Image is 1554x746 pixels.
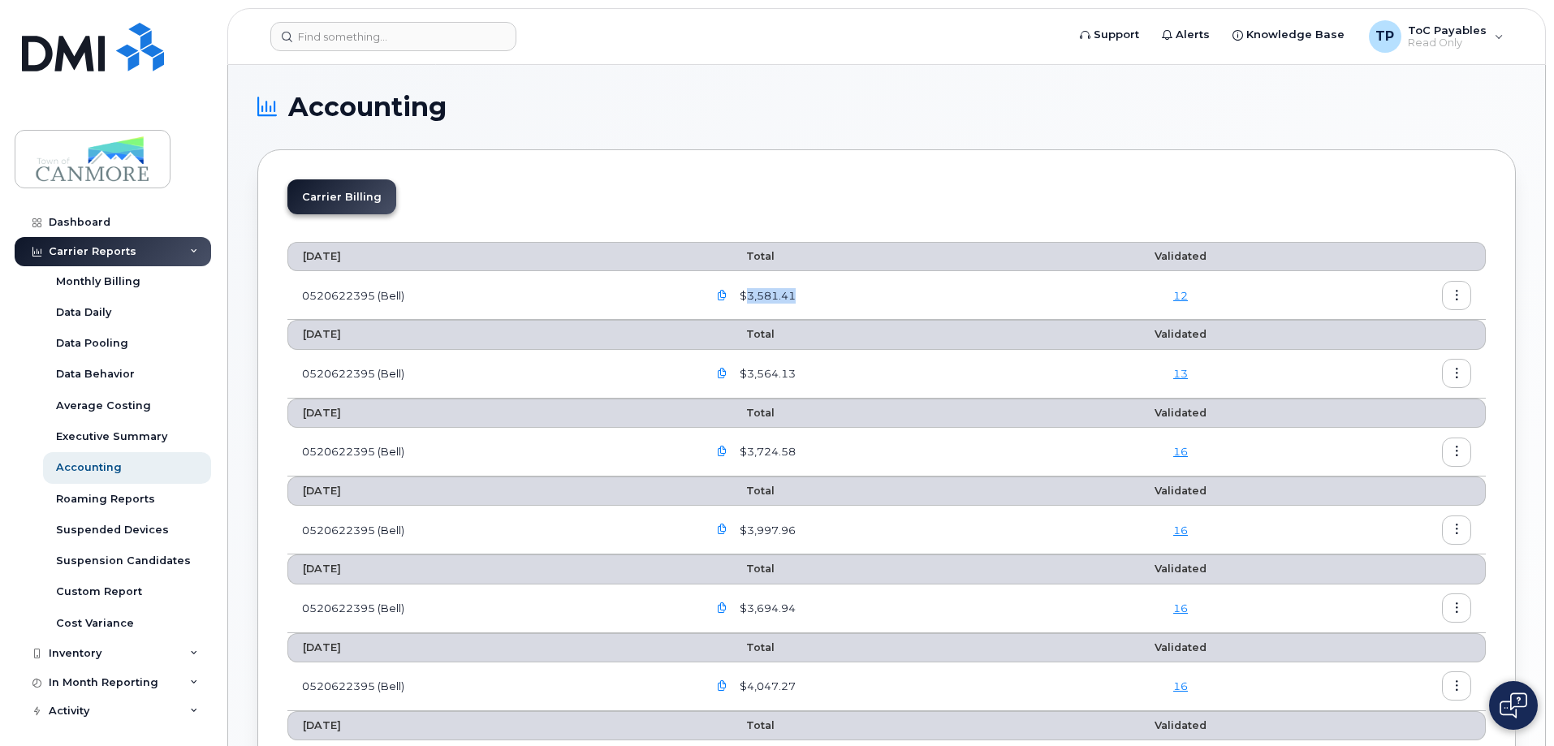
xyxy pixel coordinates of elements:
span: Total [707,563,775,575]
th: [DATE] [287,320,693,349]
a: 16 [1173,679,1188,692]
th: Validated [1055,711,1306,740]
span: Accounting [288,95,447,119]
a: 12 [1173,289,1188,302]
th: [DATE] [287,554,693,584]
span: Total [707,719,775,731]
span: $4,047.27 [736,679,796,694]
span: Total [707,250,775,262]
th: Validated [1055,476,1306,506]
th: Validated [1055,399,1306,428]
td: 0520622395 (Bell) [287,271,693,320]
span: Total [707,641,775,653]
th: Validated [1055,554,1306,584]
th: [DATE] [287,399,693,428]
th: Validated [1055,320,1306,349]
th: [DATE] [287,711,693,740]
th: Validated [1055,633,1306,662]
span: $3,564.13 [736,366,796,382]
span: $3,997.96 [736,523,796,538]
th: [DATE] [287,242,693,271]
span: Total [707,328,775,340]
a: 16 [1173,524,1188,537]
td: 0520622395 (Bell) [287,506,693,554]
td: 0520622395 (Bell) [287,662,693,711]
td: 0520622395 (Bell) [287,428,693,476]
span: Total [707,485,775,497]
span: $3,581.41 [736,288,796,304]
img: Open chat [1500,692,1527,718]
th: [DATE] [287,633,693,662]
span: Total [707,407,775,419]
td: 0520622395 (Bell) [287,350,693,399]
td: 0520622395 (Bell) [287,584,693,633]
span: $3,724.58 [736,444,796,459]
span: $3,694.94 [736,601,796,616]
a: 13 [1173,367,1188,380]
th: [DATE] [287,476,693,506]
a: 16 [1173,602,1188,614]
th: Validated [1055,242,1306,271]
a: 16 [1173,445,1188,458]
